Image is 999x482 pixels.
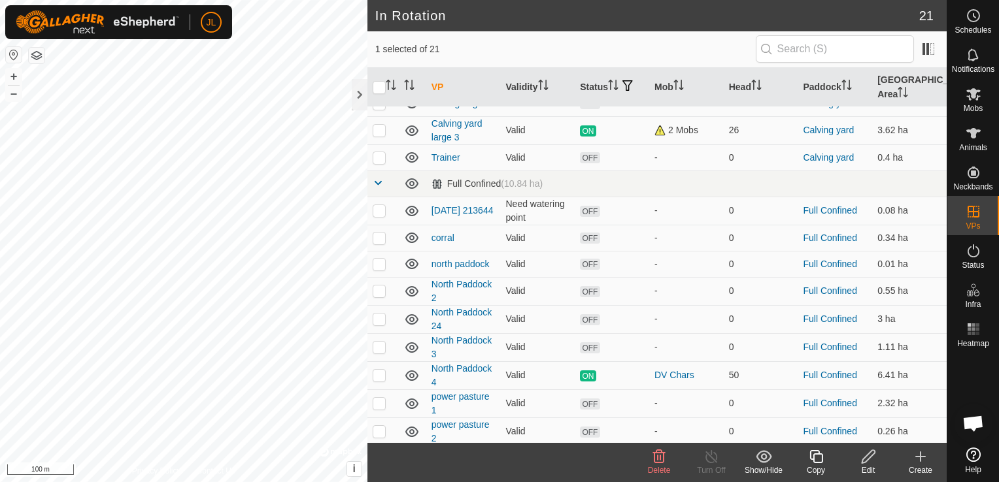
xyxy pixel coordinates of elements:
span: ON [580,125,596,137]
a: Full Confined [803,313,857,324]
span: Delete [648,466,671,475]
span: Status [962,261,984,269]
th: Head [724,68,798,107]
a: corral [432,233,454,243]
div: Open chat [954,404,993,443]
th: Paddock [798,68,872,107]
th: Mob [649,68,724,107]
td: Need watering point [501,197,575,225]
td: 0.4 ha [872,144,947,170]
a: Trainer [432,152,460,163]
span: Help [965,466,981,474]
td: 2.32 ha [872,389,947,417]
td: 0.08 ha [872,197,947,225]
a: North Paddock 4 [432,363,492,387]
button: Reset Map [6,47,22,63]
input: Search (S) [756,35,914,63]
th: Status [575,68,649,107]
div: Show/Hide [737,464,790,476]
span: 1 selected of 21 [375,42,756,56]
span: Mobs [964,104,983,112]
p-sorticon: Activate to sort [751,82,762,92]
span: OFF [580,233,600,244]
img: Gallagher Logo [16,10,179,34]
span: OFF [580,259,600,270]
div: Create [894,464,947,476]
a: Full Confined [803,426,857,436]
a: Privacy Policy [132,465,181,477]
td: 0 [724,251,798,277]
td: Valid [501,361,575,389]
span: VPs [966,222,980,230]
td: 0 [724,277,798,305]
div: Full Confined [432,178,543,189]
div: - [654,340,719,354]
td: Valid [501,417,575,445]
span: Infra [965,300,981,308]
td: 0 [724,225,798,251]
p-sorticon: Activate to sort [608,82,618,92]
td: 0.55 ha [872,277,947,305]
a: North Paddock 2 [432,279,492,303]
span: Notifications [952,65,994,73]
td: Valid [501,251,575,277]
th: VP [426,68,501,107]
span: Heatmap [957,340,989,347]
a: north paddock [432,259,490,269]
span: OFF [580,206,600,217]
a: Full Confined [803,398,857,408]
a: Calving yard [803,98,854,108]
button: i [347,462,362,476]
p-sorticon: Activate to sort [538,82,549,92]
th: [GEOGRAPHIC_DATA] Area [872,68,947,107]
td: Valid [501,389,575,417]
span: JL [207,16,216,29]
td: 50 [724,361,798,389]
a: Full Confined [803,342,857,352]
td: 0 [724,389,798,417]
td: 3 ha [872,305,947,333]
a: Calving yard large 3 [432,118,483,142]
span: (10.84 ha) [501,178,543,189]
div: Copy [790,464,842,476]
a: Full Confined [803,259,857,269]
a: Full Confined [803,285,857,296]
div: - [654,312,719,326]
td: 0.01 ha [872,251,947,277]
span: OFF [580,152,600,163]
td: Valid [501,305,575,333]
h2: In Rotation [375,8,919,24]
div: - [654,257,719,271]
span: OFF [580,286,600,297]
button: – [6,86,22,101]
td: 0 [724,197,798,225]
td: Valid [501,225,575,251]
div: Turn Off [685,464,737,476]
span: Schedules [955,26,991,34]
span: OFF [580,398,600,410]
a: Full Confined [803,233,857,243]
a: Calving yard [803,152,854,163]
div: - [654,151,719,165]
a: Contact Us [197,465,235,477]
a: power pasture 1 [432,391,490,415]
span: i [353,463,356,474]
span: 21 [919,6,934,25]
th: Validity [501,68,575,107]
a: Help [947,442,999,479]
a: calving large [432,98,483,108]
a: power pasture 2 [432,419,490,443]
td: 0 [724,144,798,170]
p-sorticon: Activate to sort [386,82,396,92]
td: 1.11 ha [872,333,947,361]
p-sorticon: Activate to sort [898,89,908,99]
td: 0 [724,305,798,333]
div: - [654,231,719,245]
button: Map Layers [29,48,44,63]
td: 0 [724,333,798,361]
div: - [654,396,719,410]
span: OFF [580,342,600,353]
div: - [654,204,719,217]
td: 6.41 ha [872,361,947,389]
td: 0.34 ha [872,225,947,251]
